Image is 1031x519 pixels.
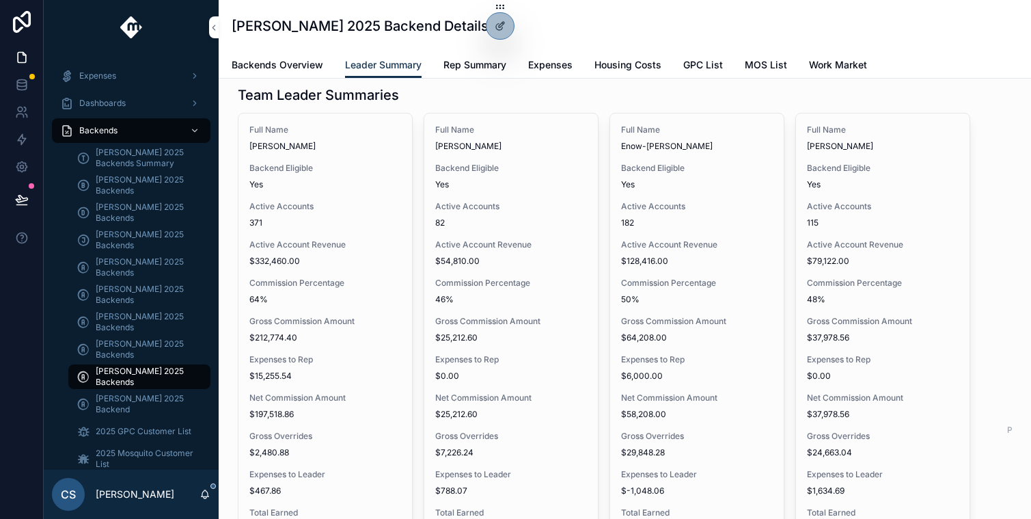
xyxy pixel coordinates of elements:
[528,58,573,72] span: Expenses
[807,163,959,174] span: Backend Eligible
[621,392,773,403] span: Net Commission Amount
[621,256,773,267] span: $128,416.00
[249,485,401,496] span: $467.86
[249,354,401,365] span: Expenses to Rep
[79,70,116,81] span: Expenses
[68,146,210,170] a: [PERSON_NAME] 2025 Backends Summary
[528,53,573,80] a: Expenses
[345,58,422,72] span: Leader Summary
[435,332,587,343] span: $25,212.60
[435,179,587,190] span: Yes
[621,409,773,420] span: $58,208.00
[594,58,661,72] span: Housing Costs
[435,447,587,458] span: $7,226.24
[807,409,959,420] span: $37,978.56
[96,256,197,278] span: [PERSON_NAME] 2025 Backends
[96,448,197,470] span: 2025 Mosquito Customer List
[621,447,773,458] span: $29,848.28
[249,469,401,480] span: Expenses to Leader
[249,371,401,382] span: $15,255.54
[435,217,587,228] span: 82
[249,431,401,442] span: Gross Overrides
[96,366,197,388] span: [PERSON_NAME] 2025 Backends
[745,53,787,80] a: MOS List
[807,447,959,458] span: $24,663.04
[683,58,723,72] span: GPC List
[621,371,773,382] span: $6,000.00
[435,278,587,289] span: Commission Percentage
[621,217,773,228] span: 182
[435,294,587,305] span: 46%
[621,141,773,152] span: Enow-[PERSON_NAME]
[249,217,401,228] span: 371
[249,316,401,327] span: Gross Commission Amount
[807,332,959,343] span: $37,978.56
[249,332,401,343] span: $212,774.40
[120,16,143,38] img: App logo
[807,485,959,496] span: $1,634.69
[621,124,773,135] span: Full Name
[435,141,587,152] span: [PERSON_NAME]
[249,409,401,420] span: $197,518.86
[621,332,773,343] span: $64,208.00
[68,173,210,198] a: [PERSON_NAME] 2025 Backends
[249,294,401,305] span: 64%
[435,431,587,442] span: Gross Overrides
[249,163,401,174] span: Backend Eligible
[96,338,197,360] span: [PERSON_NAME] 2025 Backends
[435,163,587,174] span: Backend Eligible
[44,55,219,470] div: scrollable content
[249,507,401,518] span: Total Earned
[232,58,323,72] span: Backends Overview
[807,278,959,289] span: Commission Percentage
[621,163,773,174] span: Backend Eligible
[807,507,959,518] span: Total Earned
[435,409,587,420] span: $25,212.60
[807,371,959,382] span: $0.00
[621,294,773,305] span: 50%
[96,426,191,437] span: 2025 GPC Customer List
[96,147,197,169] span: [PERSON_NAME] 2025 Backends Summary
[96,229,197,251] span: [PERSON_NAME] 2025 Backends
[807,316,959,327] span: Gross Commission Amount
[621,278,773,289] span: Commission Percentage
[435,469,587,480] span: Expenses to Leader
[232,16,489,36] h1: [PERSON_NAME] 2025 Backend Details
[96,284,197,306] span: [PERSON_NAME] 2025 Backends
[435,201,587,212] span: Active Accounts
[807,354,959,365] span: Expenses to Rep
[435,485,587,496] span: $788.07
[435,316,587,327] span: Gross Commission Amount
[621,469,773,480] span: Expenses to Leader
[68,200,210,225] a: [PERSON_NAME] 2025 Backends
[345,53,422,79] a: Leader Summary
[807,392,959,403] span: Net Commission Amount
[435,507,587,518] span: Total Earned
[232,53,323,80] a: Backends Overview
[807,201,959,212] span: Active Accounts
[249,201,401,212] span: Active Accounts
[807,294,959,305] span: 48%
[807,141,959,152] span: [PERSON_NAME]
[435,256,587,267] span: $54,810.00
[96,311,197,333] span: [PERSON_NAME] 2025 Backends
[621,179,773,190] span: Yes
[435,354,587,365] span: Expenses to Rep
[809,53,867,80] a: Work Market
[621,239,773,250] span: Active Account Revenue
[621,507,773,518] span: Total Earned
[249,141,401,152] span: [PERSON_NAME]
[807,256,959,267] span: $79,122.00
[68,310,210,334] a: [PERSON_NAME] 2025 Backends
[249,256,401,267] span: $332,460.00
[52,91,210,116] a: Dashboards
[68,447,210,471] a: 2025 Mosquito Customer List
[68,364,210,389] a: [PERSON_NAME] 2025 Backends
[807,124,959,135] span: Full Name
[68,419,210,444] a: 2025 GPC Customer List
[807,431,959,442] span: Gross Overrides
[68,282,210,307] a: [PERSON_NAME] 2025 Backends
[238,85,399,105] h1: Team Leader Summaries
[96,393,197,415] span: [PERSON_NAME] 2025 Backend
[435,392,587,403] span: Net Commission Amount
